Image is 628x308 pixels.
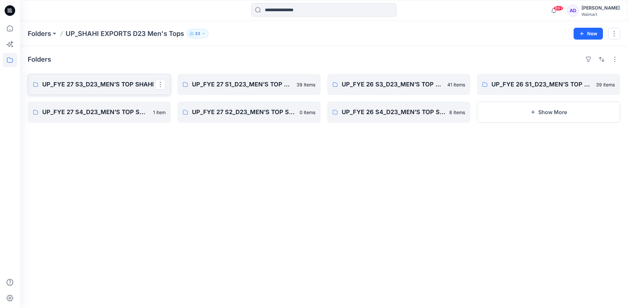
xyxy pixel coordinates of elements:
div: Walmart [581,12,620,17]
p: UP_FYE 27 S4_D23_MEN’S TOP SHAHI [42,108,149,117]
h4: Folders [28,55,51,63]
p: UP_FYE 26 S3_D23_MEN’S TOP SHAHI [342,80,443,89]
div: AD [567,5,579,16]
a: UP_FYE 26 S3_D23_MEN’S TOP SHAHI41 items [327,74,470,95]
button: Show More [477,102,620,123]
p: 1 item [153,109,166,116]
a: UP_FYE 27 S4_D23_MEN’S TOP SHAHI1 item [28,102,171,123]
p: UP_FYE 27 S3_D23_MEN’S TOP SHAHI [42,80,155,89]
span: 99+ [553,6,563,11]
a: UP_FYE 26 S1_D23_MEN’S TOP SHAHI39 items [477,74,620,95]
p: 39 items [596,81,615,88]
div: [PERSON_NAME] [581,4,620,12]
button: 33 [187,29,208,38]
p: 41 items [447,81,465,88]
p: UP_FYE 27 S2_D23_MEN’S TOP SHAHI [192,108,296,117]
a: Folders [28,29,51,38]
p: UP_FYE 27 S1_D23_MEN’S TOP SHAHI [192,80,293,89]
p: 0 items [299,109,315,116]
a: UP_FYE 27 S3_D23_MEN’S TOP SHAHI [28,74,171,95]
a: UP_FYE 27 S2_D23_MEN’S TOP SHAHI0 items [177,102,321,123]
p: UP_SHAHI EXPORTS D23 Men's Tops [66,29,184,38]
p: UP_FYE 26 S4_D23_MEN’S TOP SHAHI [342,108,445,117]
p: 8 items [449,109,465,116]
p: UP_FYE 26 S1_D23_MEN’S TOP SHAHI [491,80,592,89]
p: 39 items [297,81,315,88]
button: New [574,28,603,40]
a: UP_FYE 27 S1_D23_MEN’S TOP SHAHI39 items [177,74,321,95]
p: 33 [195,30,200,37]
a: UP_FYE 26 S4_D23_MEN’S TOP SHAHI8 items [327,102,470,123]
